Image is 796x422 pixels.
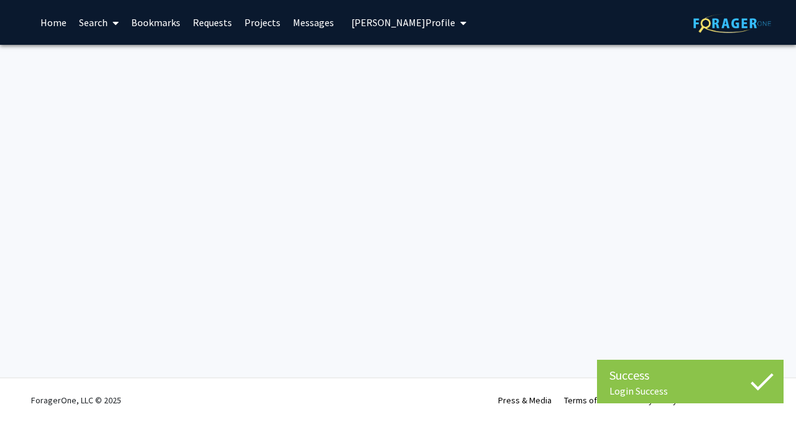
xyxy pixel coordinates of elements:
[31,378,121,422] div: ForagerOne, LLC © 2025
[609,366,771,385] div: Success
[238,1,287,44] a: Projects
[609,385,771,397] div: Login Success
[187,1,238,44] a: Requests
[498,395,552,406] a: Press & Media
[693,14,771,33] img: ForagerOne Logo
[564,395,613,406] a: Terms of Use
[73,1,125,44] a: Search
[351,16,455,29] span: [PERSON_NAME] Profile
[34,1,73,44] a: Home
[287,1,340,44] a: Messages
[125,1,187,44] a: Bookmarks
